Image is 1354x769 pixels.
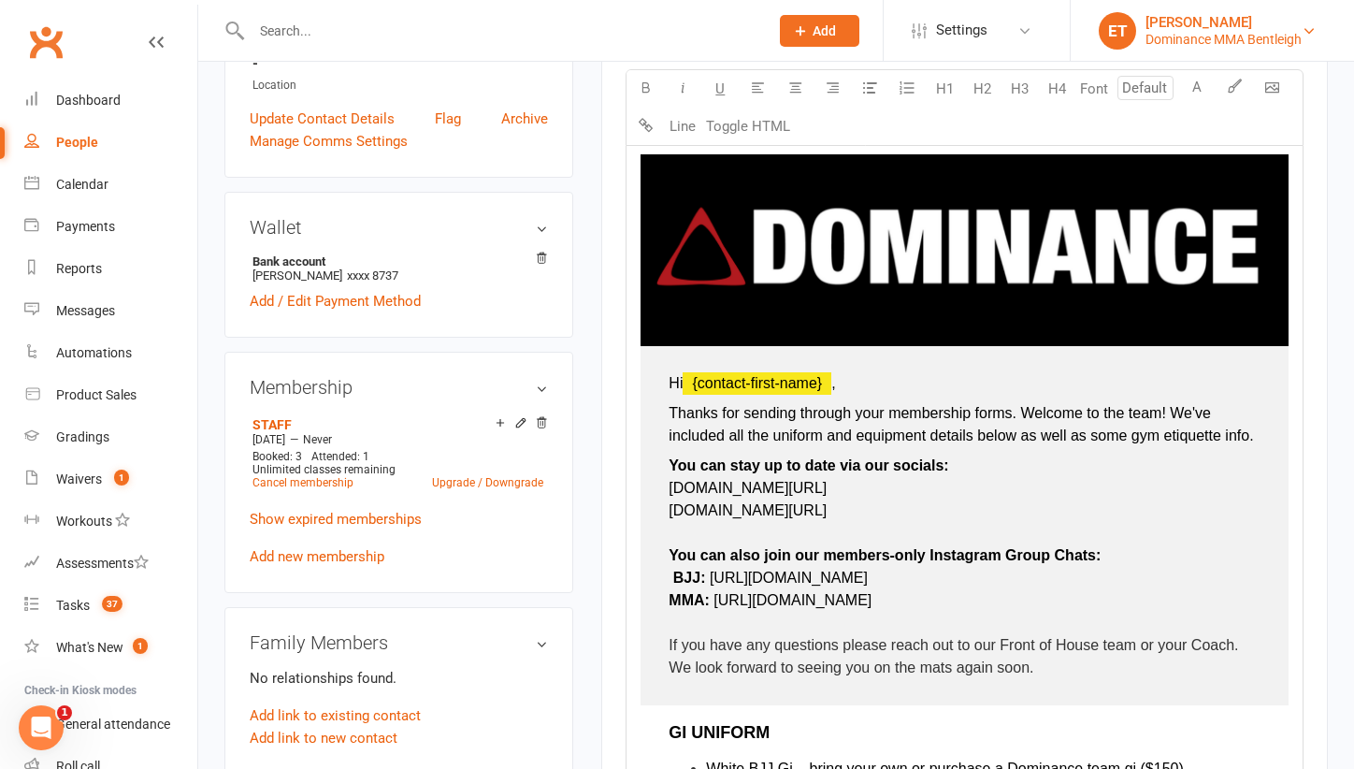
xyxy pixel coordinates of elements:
a: Messages [24,290,197,332]
div: Messages [56,303,115,318]
a: Flag [435,108,461,130]
span: Thanks for sending through your membership forms. Welcome to the team! We've included all the uni... [669,405,1253,443]
span: xxxx 8737 [347,268,398,283]
span: You can stay up to date via our socials: [669,457,948,473]
span: [DOMAIN_NAME][URL] [669,502,827,518]
a: Add link to new contact [250,727,397,749]
a: Automations [24,332,197,374]
div: What's New [56,640,123,655]
div: Payments [56,219,115,234]
a: Product Sales [24,374,197,416]
a: Cancel membership [252,476,353,489]
a: Waivers 1 [24,458,197,501]
h3: Wallet [250,217,548,238]
div: Workouts [56,514,112,529]
div: Assessments [56,556,149,571]
span: [URL][DOMAIN_NAME] [713,592,871,608]
a: People [24,122,197,164]
a: Calendar [24,164,197,206]
span: Unlimited classes remaining [252,463,396,476]
button: Font [1075,70,1113,108]
span: Hi [669,375,683,391]
div: [PERSON_NAME] [1145,14,1302,31]
h3: Family Members [250,632,548,653]
strong: Bank account [252,254,539,268]
a: Archive [501,108,548,130]
div: — [248,432,548,447]
div: General attendance [56,717,170,732]
a: Reports [24,248,197,290]
div: Automations [56,345,132,360]
h3: Membership [250,377,548,398]
div: Dashboard [56,93,121,108]
a: Update Contact Details [250,108,395,130]
button: H4 [1038,70,1075,108]
button: H2 [963,70,1001,108]
a: Assessments [24,543,197,585]
a: General attendance kiosk mode [24,704,197,746]
div: People [56,135,98,150]
a: Clubworx [22,19,69,65]
div: Dominance MMA Bentleigh [1145,31,1302,48]
a: Workouts [24,501,197,543]
span: GI UNIFORM [669,723,770,742]
span: 1 [133,638,148,654]
a: Gradings [24,416,197,458]
span: [DATE] [252,433,285,446]
span: Never [303,433,332,446]
a: Add / Edit Payment Method [250,290,421,312]
div: Product Sales [56,387,137,402]
div: Gradings [56,429,109,444]
div: Waivers [56,472,102,486]
a: What's New1 [24,627,197,669]
span: Attended: 1 [311,450,369,463]
div: ET [1099,12,1136,50]
span: [DOMAIN_NAME][URL] [669,480,827,496]
span: MMA: [669,592,710,608]
input: Search... [246,18,756,44]
a: Manage Comms Settings [250,130,408,152]
span: , [831,375,835,391]
a: Payments [24,206,197,248]
div: Location [252,77,548,94]
span: If you have any questions please reach out to our Front of House team or your Coach. We look forw... [669,637,1243,675]
span: [URL][DOMAIN_NAME] [710,570,868,586]
span: 1 [57,705,72,720]
button: Line [664,108,701,145]
span: 37 [102,596,122,612]
strong: - [252,55,548,72]
div: Reports [56,261,102,276]
iframe: Intercom live chat [19,705,64,750]
span: 1 [114,470,129,486]
p: No relationships found. [250,667,548,689]
div: Calendar [56,177,108,192]
a: Upgrade / Downgrade [432,476,543,489]
button: Toggle HTML [701,108,795,145]
button: H1 [926,70,963,108]
div: Tasks [56,598,90,613]
a: STAFF [252,417,292,432]
span: BJJ: [673,570,706,586]
button: H3 [1001,70,1038,108]
a: Show expired memberships [250,511,422,528]
a: Dashboard [24,80,197,122]
button: U [701,70,739,108]
input: Default [1117,76,1174,100]
span: Settings [936,9,987,51]
button: A [1178,70,1216,108]
span: You can also join our members-only Instagram Group Chats: [669,547,1101,563]
a: Add link to existing contact [250,704,421,727]
a: Add new membership [250,548,384,565]
span: Add [813,23,836,38]
span: U [715,80,725,97]
span: Booked: 3 [252,450,302,463]
button: Add [780,15,859,47]
img: bf3eda11-9270-46cb-9fb7-554ff1c9493e.png [641,154,1289,340]
a: Tasks 37 [24,585,197,627]
li: [PERSON_NAME] [250,252,548,285]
